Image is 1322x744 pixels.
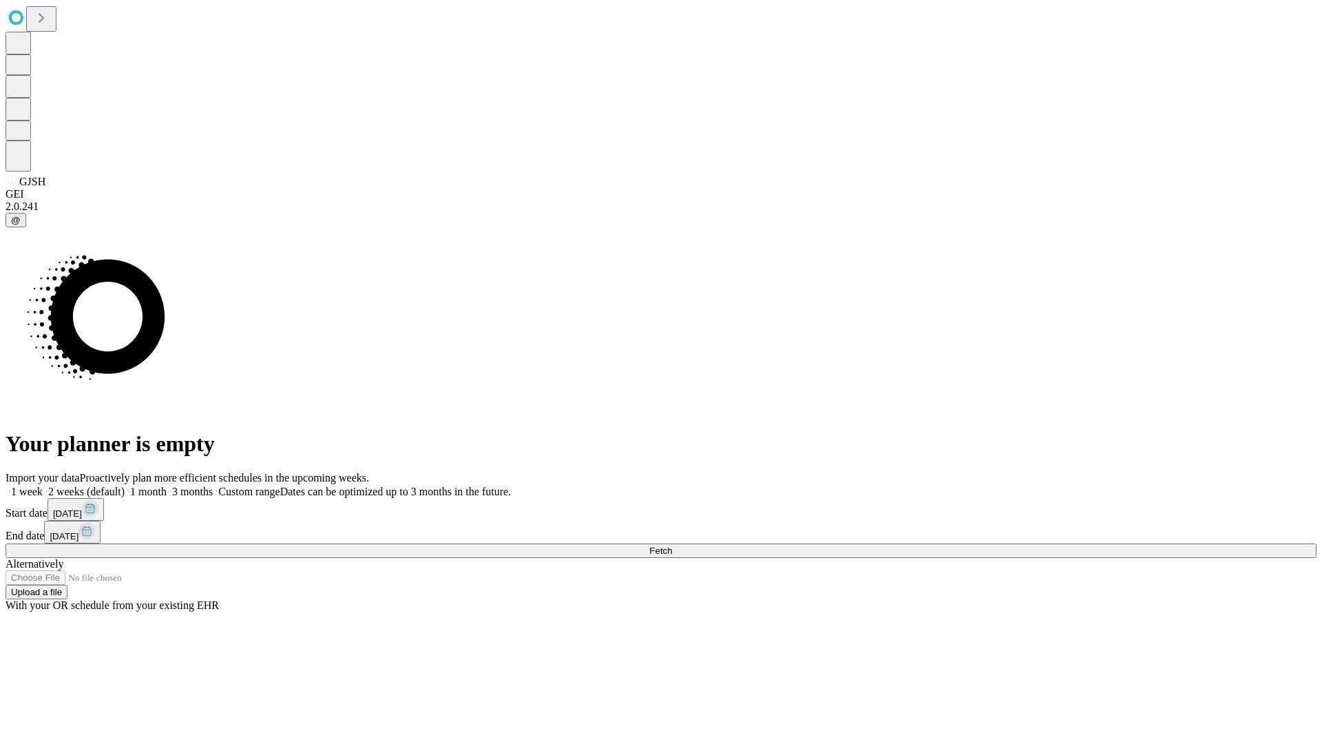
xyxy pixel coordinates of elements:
span: GJSH [19,176,45,187]
button: Upload a file [6,585,67,599]
span: [DATE] [50,531,78,541]
button: [DATE] [48,498,104,521]
span: 2 weeks (default) [48,486,125,497]
button: Fetch [6,544,1316,558]
div: Start date [6,498,1316,521]
button: [DATE] [44,521,101,544]
span: Fetch [649,546,672,556]
span: Custom range [218,486,280,497]
span: 3 months [172,486,213,497]
span: Proactively plan more efficient schedules in the upcoming weeks. [80,472,369,484]
span: With your OR schedule from your existing EHR [6,599,219,611]
span: @ [11,215,21,225]
span: Import your data [6,472,80,484]
span: 1 month [130,486,167,497]
div: 2.0.241 [6,200,1316,213]
div: GEI [6,188,1316,200]
span: Dates can be optimized up to 3 months in the future. [280,486,511,497]
div: End date [6,521,1316,544]
span: 1 week [11,486,43,497]
h1: Your planner is empty [6,431,1316,457]
button: @ [6,213,26,227]
span: [DATE] [53,508,82,519]
span: Alternatively [6,558,63,570]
